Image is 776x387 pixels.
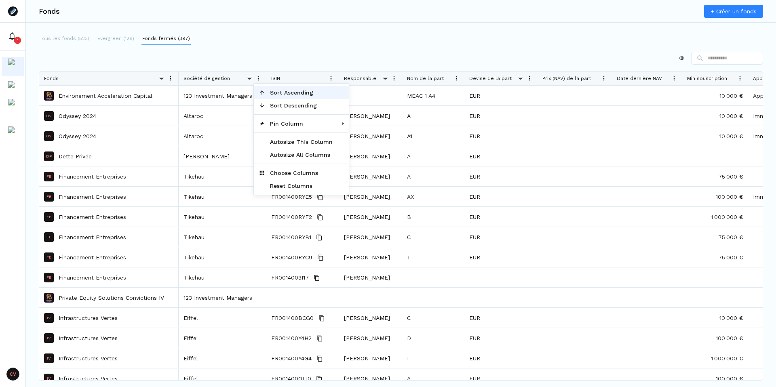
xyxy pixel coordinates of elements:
[8,126,16,143] img: commissions
[46,195,51,199] p: FE
[402,207,464,227] div: B
[59,294,164,302] a: Private Equity Solutions Convictions IV
[8,99,16,125] img: asset-managers
[40,35,89,42] p: Tous les fonds (523)
[704,5,763,18] a: + Créer un fonds
[271,268,309,288] span: FR0014003I17
[464,146,538,166] div: EUR
[179,146,266,166] div: [PERSON_NAME]
[2,57,24,76] button: funds
[339,227,402,247] div: [PERSON_NAME]
[179,348,266,368] div: Eiffel
[339,308,402,328] div: [PERSON_NAME]
[402,187,464,206] div: AX
[314,374,324,384] button: Copy
[183,76,230,81] span: Société de gestion
[339,247,402,267] div: [PERSON_NAME]
[59,213,126,221] a: Financement Entreprises
[59,334,118,342] a: Infrastructures Vertes
[59,172,126,181] p: Financement Entreprises
[339,207,402,227] div: [PERSON_NAME]
[39,32,90,45] button: Tous les fonds (523)
[339,187,402,206] div: [PERSON_NAME]
[2,102,24,122] a: asset-managers
[265,99,337,112] span: Sort Descending
[179,247,266,267] div: Tikehau
[265,148,337,161] span: Autosize All Columns
[315,192,325,202] button: Copy
[2,80,24,99] button: distributors
[402,86,464,105] div: MEAC 1 A4
[59,354,118,362] a: Infrastructures Vertes
[271,349,312,368] span: FR001400Y4G4
[97,35,134,42] p: Evergreen (126)
[344,76,376,81] span: Responsable
[8,81,16,97] img: distributors
[312,273,322,283] button: Copy
[271,248,312,267] span: FR001400RYC9
[59,314,118,322] p: Infrastructures Vertes
[59,193,126,201] p: Financement Entreprises
[315,334,325,343] button: Copy
[271,187,312,207] span: FR001400RYE5
[464,308,538,328] div: EUR
[339,328,402,348] div: [PERSON_NAME]
[46,255,51,259] p: FE
[179,207,266,227] div: Tikehau
[265,135,337,148] span: Autosize This Column
[469,76,512,81] span: Devise de la part
[682,86,748,105] div: 10 000 €
[8,59,16,75] img: funds
[271,76,280,81] span: ISIN
[265,86,337,99] span: Sort Ascending
[464,166,538,186] div: EUR
[339,126,402,146] div: [PERSON_NAME]
[97,32,135,45] button: Evergreen (126)
[47,356,51,360] p: IV
[46,114,52,118] p: O2
[402,146,464,166] div: A
[617,76,662,81] span: Date dernière NAV
[59,132,96,140] a: Odyssey 2024
[271,227,311,247] span: FR001400RYB1
[339,106,402,126] div: [PERSON_NAME]
[464,247,538,267] div: EUR
[542,76,591,81] span: Prix (NAV) de la part
[59,152,92,160] a: Dette Privée
[179,288,266,307] div: 123 Investment Managers
[2,125,24,144] button: commissions
[59,233,126,241] a: Financement Entreprises
[464,227,538,247] div: EUR
[464,106,538,126] div: EUR
[339,146,402,166] div: [PERSON_NAME]
[141,32,191,45] button: Fonds fermés (397)
[179,166,266,186] div: Tikehau
[682,126,748,146] div: 10 000 €
[687,76,727,81] span: Min souscription
[464,348,538,368] div: EUR
[271,207,312,227] span: FR001400RYF2
[402,328,464,348] div: D
[682,207,748,227] div: 1 000 000 €
[339,166,402,186] div: [PERSON_NAME]
[407,76,444,81] span: Nom de la part
[682,247,748,267] div: 75 000 €
[682,348,748,368] div: 1 000 000 €
[46,175,51,179] p: FE
[179,106,266,126] div: Altaroc
[59,253,126,261] a: Financement Entreprises
[464,86,538,105] div: EUR
[682,308,748,328] div: 10 000 €
[59,92,152,100] a: Environement Acceleration Capital
[44,91,54,101] img: Environement Acceleration Capital
[314,233,324,242] button: Copy
[179,126,266,146] div: Altaroc
[142,35,190,42] p: Fonds fermés (397)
